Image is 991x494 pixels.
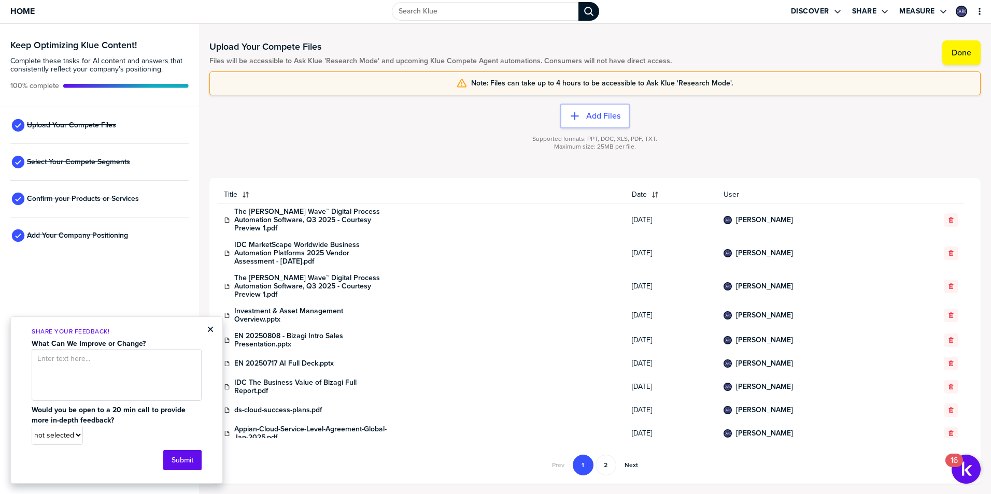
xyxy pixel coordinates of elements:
img: e7ada294ebefaa5c5230c13e7e537379-sml.png [725,407,731,413]
a: Edit Profile [955,5,968,18]
p: Share Your Feedback! [32,327,202,336]
a: [PERSON_NAME] [736,359,793,368]
a: Appian-Cloud-Service-Level-Agreement-Global-Jan-2025.pdf [234,425,390,442]
span: [DATE] [632,249,711,257]
a: [PERSON_NAME] [736,336,793,344]
span: Maximum size: 25MB per file. [554,143,636,151]
a: IDC MarketScape Worldwide Business Automation Platforms 2025 Vendor Assessment - [DATE].pdf [234,241,390,266]
a: [PERSON_NAME] [736,311,793,319]
a: [PERSON_NAME] [736,216,793,224]
span: Select Your Compete Segments [27,158,130,166]
div: Camila Alejandra Rincon Carrillo [724,406,732,414]
img: e7ada294ebefaa5c5230c13e7e537379-sml.png [725,360,731,367]
input: Search Klue [392,2,578,21]
a: The [PERSON_NAME] Wave™ Digital Process Automation Software, Q3 2025 - Courtesy Preview 1.pdf [234,208,390,233]
div: Camila Alejandra Rincon Carrillo [956,6,967,17]
label: Done [952,48,971,58]
span: Upload Your Compete Files [27,121,116,129]
label: Discover [791,7,829,16]
a: The [PERSON_NAME] Wave™ Digital Process Automation Software, Q3 2025 - Courtesy Preview 1.pdf [234,274,390,299]
img: e7ada294ebefaa5c5230c13e7e537379-sml.png [725,430,731,437]
span: Add Your Company Positioning [27,231,128,240]
label: Add Files [586,111,620,121]
a: [PERSON_NAME] [736,282,793,290]
div: Camila Alejandra Rincon Carrillo [724,216,732,224]
label: Measure [899,7,935,16]
div: 16 [951,460,958,474]
a: [PERSON_NAME] [736,429,793,438]
div: Camila Alejandra Rincon Carrillo [724,336,732,344]
span: [DATE] [632,383,711,391]
a: Investment & Asset Management Overview.pptx [234,307,390,324]
button: Submit [163,450,202,470]
span: Title [224,191,237,199]
button: Go to page 2 [596,455,616,475]
img: e7ada294ebefaa5c5230c13e7e537379-sml.png [725,250,731,256]
span: [DATE] [632,336,711,344]
img: e7ada294ebefaa5c5230c13e7e537379-sml.png [725,283,731,289]
div: Camila Alejandra Rincon Carrillo [724,359,732,368]
label: Share [852,7,877,16]
div: Camila Alejandra Rincon Carrillo [724,311,732,319]
span: Note: Files can take up to 4 hours to be accessible to Ask Klue 'Research Mode'. [471,79,733,88]
button: Open Resource Center, 16 new notifications [952,455,981,484]
img: e7ada294ebefaa5c5230c13e7e537379-sml.png [725,217,731,223]
span: Home [10,7,35,16]
a: [PERSON_NAME] [736,406,793,414]
img: e7ada294ebefaa5c5230c13e7e537379-sml.png [725,337,731,343]
span: [DATE] [632,359,711,368]
a: ds-cloud-success-plans.pdf [234,406,322,414]
h1: Upload Your Compete Files [209,40,672,53]
button: Go to next page [618,455,644,475]
span: Supported formats: PPT, DOC, XLS, PDF, TXT. [532,135,657,143]
span: [DATE] [632,429,711,438]
span: [DATE] [632,406,711,414]
div: Search Klue [578,2,599,21]
span: Complete these tasks for AI content and answers that consistently reflect your company’s position... [10,57,189,74]
img: e7ada294ebefaa5c5230c13e7e537379-sml.png [725,384,731,390]
span: Date [632,191,647,199]
img: e7ada294ebefaa5c5230c13e7e537379-sml.png [725,312,731,318]
a: EN 20250717 AI Full Deck.pptx [234,359,334,368]
span: [DATE] [632,311,711,319]
span: Active [10,82,59,90]
span: Files will be accessible to Ask Klue 'Research Mode' and upcoming Klue Compete Agent automations.... [209,57,672,65]
strong: Would you be open to a 20 min call to provide more in-depth feedback? [32,404,188,426]
a: EN 20250808 - Bizagi Intro Sales Presentation.pptx [234,332,390,348]
div: Camila Alejandra Rincon Carrillo [724,282,732,290]
a: [PERSON_NAME] [736,249,793,257]
div: Camila Alejandra Rincon Carrillo [724,383,732,391]
h3: Keep Optimizing Klue Content! [10,40,189,50]
div: Camila Alejandra Rincon Carrillo [724,429,732,438]
a: [PERSON_NAME] [736,383,793,391]
span: [DATE] [632,282,711,290]
button: Close [207,323,214,336]
div: Camila Alejandra Rincon Carrillo [724,249,732,257]
button: Go to previous page [546,455,571,475]
a: IDC The Business Value of Bizagi Full Report.pdf [234,379,390,395]
nav: Pagination Navigation [545,455,645,475]
strong: What Can We Improve or Change? [32,338,146,349]
span: [DATE] [632,216,711,224]
img: e7ada294ebefaa5c5230c13e7e537379-sml.png [957,7,966,16]
span: User [724,191,899,199]
span: Confirm your Products or Services [27,195,139,203]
